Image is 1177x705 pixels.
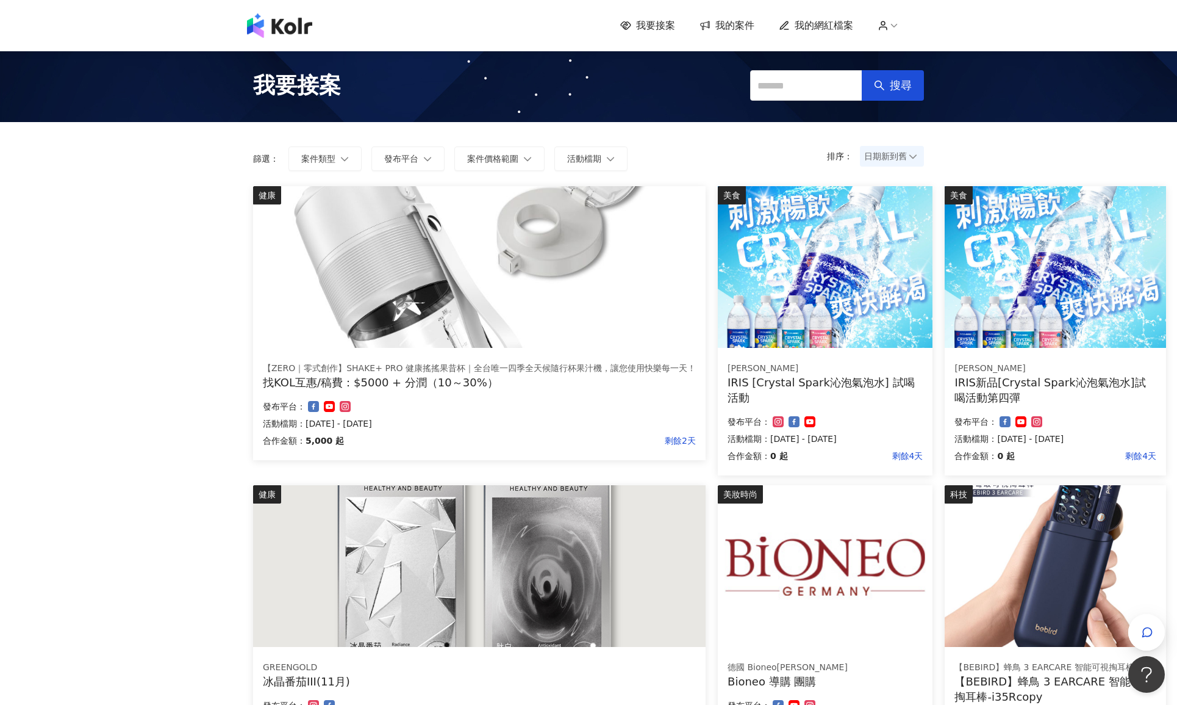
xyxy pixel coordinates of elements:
[770,449,788,463] p: 0 起
[306,433,344,448] p: 5,000 起
[954,662,1156,674] div: 【BEBIRD】蜂鳥 3 EARCARE 智能可視掏耳棒-i35R
[827,151,860,161] p: 排序：
[728,375,923,405] div: IRIS [Crystal Spark沁泡氣泡水] 試喝活動
[263,375,696,390] div: 找KOL互惠/稿費：$5000 + 分潤（10～30%）
[554,146,628,171] button: 活動檔期
[620,19,675,32] a: 我要接案
[253,485,706,647] img: 冰晶番茄III
[864,147,920,165] span: 日期新到舊
[718,186,746,204] div: 美食
[945,485,973,504] div: 科技
[263,416,696,431] p: 活動檔期：[DATE] - [DATE]
[718,485,932,647] img: 百妮保濕逆齡美白系列
[862,70,924,101] button: 搜尋
[253,70,341,101] span: 我要接案
[384,154,418,164] span: 發布平台
[253,186,706,348] img: 【ZERO｜零式創作】SHAKE+ pro 健康搖搖果昔杯｜全台唯一四季全天候隨行杯果汁機，讓您使用快樂每一天！
[344,433,696,448] p: 剩餘2天
[779,19,853,32] a: 我的網紅檔案
[945,186,1166,348] img: Crystal Spark 沁泡氣泡水
[371,146,445,171] button: 發布平台
[954,375,1156,405] div: IRIS新品[Crystal Spark沁泡氣泡水]試喝活動第四彈
[945,485,1166,647] img: 【BEBIRD】蜂鳥 3 EARCARE 智能可視掏耳棒-i35R
[795,19,853,32] span: 我的網紅檔案
[636,19,675,32] span: 我要接案
[788,449,923,463] p: 剩餘4天
[699,19,754,32] a: 我的案件
[954,432,1156,446] p: 活動檔期：[DATE] - [DATE]
[1015,449,1156,463] p: 剩餘4天
[253,154,279,164] p: 篩選：
[288,146,362,171] button: 案件類型
[718,186,932,348] img: Crystal Spark 沁泡氣泡水
[874,80,885,91] span: search
[945,186,973,204] div: 美食
[263,433,306,448] p: 合作金額：
[454,146,545,171] button: 案件價格範圍
[567,154,601,164] span: 活動檔期
[728,432,923,446] p: 活動檔期：[DATE] - [DATE]
[728,449,770,463] p: 合作金額：
[728,674,923,689] div: Bioneo 導購 團購
[253,186,281,204] div: 健康
[263,662,696,674] div: GREENGOLD
[954,414,997,429] p: 發布平台：
[718,485,763,504] div: 美妝時尚
[728,363,923,375] div: [PERSON_NAME]
[954,363,1156,375] div: [PERSON_NAME]
[954,449,997,463] p: 合作金額：
[1128,656,1165,693] iframe: Help Scout Beacon - Open
[301,154,335,164] span: 案件類型
[715,19,754,32] span: 我的案件
[997,449,1015,463] p: 0 起
[263,674,696,689] div: 冰晶番茄III(11月)
[263,399,306,414] p: 發布平台：
[728,662,923,674] div: 德國 Bioneo[PERSON_NAME]
[247,13,312,38] img: logo
[263,363,696,375] div: 【ZERO｜零式創作】SHAKE+ PRO 健康搖搖果昔杯｜全台唯一四季全天候隨行杯果汁機，讓您使用快樂每一天！
[467,154,518,164] span: 案件價格範圍
[954,674,1156,704] div: 【BEBIRD】蜂鳥 3 EARCARE 智能可視掏耳棒-i35Rcopy
[253,485,281,504] div: 健康
[728,414,770,429] p: 發布平台：
[890,79,912,92] span: 搜尋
